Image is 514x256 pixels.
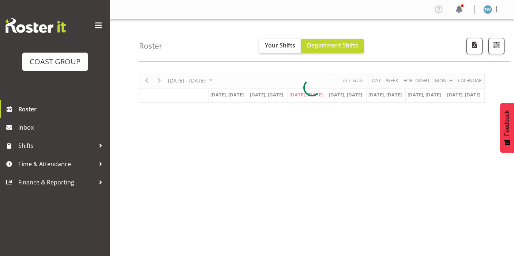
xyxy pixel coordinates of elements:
[18,104,106,115] span: Roster
[265,41,295,49] span: Your Shifts
[301,39,364,53] button: Department Shifts
[139,42,162,50] h4: Roster
[307,41,358,49] span: Department Shifts
[466,38,483,54] button: Download a PDF of the roster according to the set date range.
[18,158,95,169] span: Time & Attendance
[488,38,504,54] button: Filter Shifts
[500,103,514,153] button: Feedback - Show survey
[30,56,80,67] div: COAST GROUP
[18,122,106,133] span: Inbox
[483,5,492,14] img: tim-wilson1191.jpg
[259,39,301,53] button: Your Shifts
[504,110,510,136] span: Feedback
[18,140,95,151] span: Shifts
[5,18,66,33] img: Rosterit website logo
[18,177,95,188] span: Finance & Reporting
